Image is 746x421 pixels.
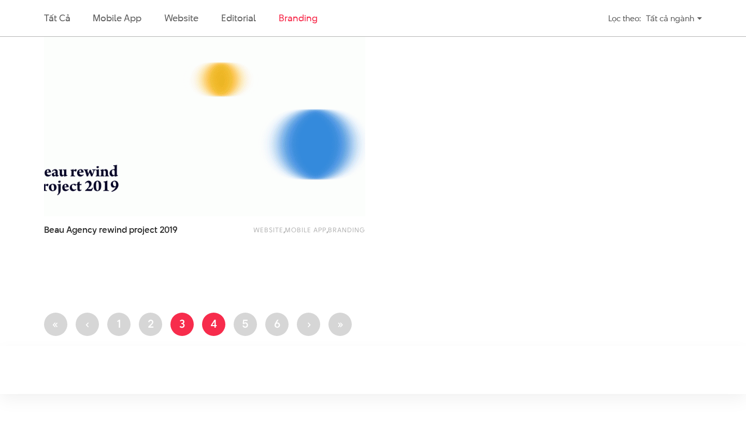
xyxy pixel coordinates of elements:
span: 2019 [160,223,178,236]
div: Tất cả ngành [646,9,702,27]
a: 2 [139,313,162,336]
img: Beau rewind project 2019 [44,1,365,216]
a: Website [253,225,283,234]
div: , , [237,224,365,243]
span: ‹ [85,316,90,331]
span: project [129,223,157,236]
a: Mobile app [93,11,141,24]
a: 1 [107,313,131,336]
a: Beau Agency rewind project 2019 [44,224,221,248]
a: Mobile app [285,225,326,234]
a: Branding [279,11,317,24]
span: Beau [44,223,64,236]
span: › [307,316,311,331]
a: 3 [170,313,194,336]
a: Branding [328,225,365,234]
span: « [52,316,59,331]
a: Tất cả [44,11,70,24]
a: Website [164,11,198,24]
span: rewind [99,223,127,236]
a: Editorial [221,11,256,24]
a: 6 [265,313,289,336]
span: » [337,316,343,331]
div: Lọc theo: [608,9,641,27]
a: 5 [234,313,257,336]
span: Agency [66,223,97,236]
